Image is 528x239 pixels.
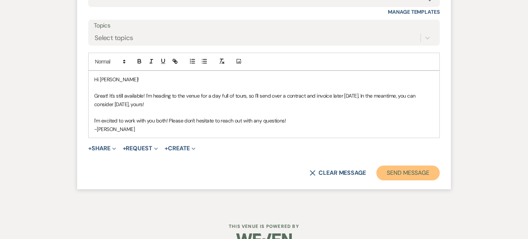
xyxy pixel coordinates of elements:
p: Hi [PERSON_NAME]! [94,75,434,84]
div: Select topics [95,33,133,43]
button: Clear message [310,170,366,176]
p: -[PERSON_NAME] [94,125,434,133]
span: + [88,145,92,151]
span: + [123,145,126,151]
a: Manage Templates [388,9,440,15]
button: Create [165,145,195,151]
button: Request [123,145,158,151]
span: + [165,145,168,151]
label: Topics [94,20,434,31]
p: I'm excited to work with you both! Please don't hesitate to reach out with any questions! [94,117,434,125]
button: Share [88,145,116,151]
button: Send Message [376,166,440,180]
p: Great! It's still available! I'm heading to the venue for a day full of tours, so I'll send over ... [94,92,434,108]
